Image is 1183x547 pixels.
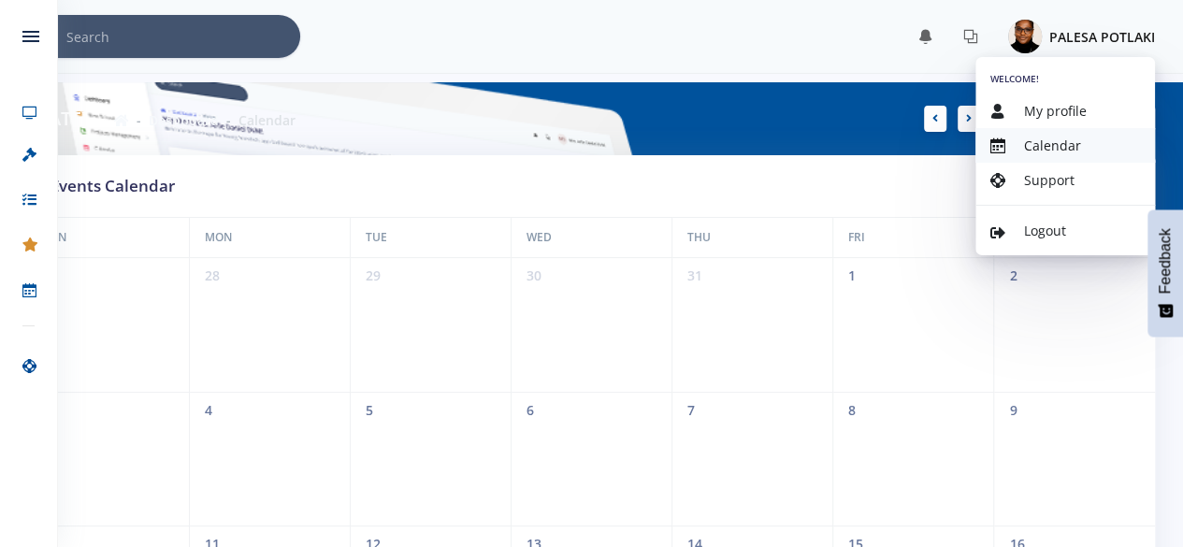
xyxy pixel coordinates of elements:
[28,258,189,293] span: 27
[219,110,296,130] li: Calendar
[1024,222,1066,239] span: Logout
[512,393,671,427] span: 6
[1024,171,1075,189] span: Support
[366,229,387,245] span: Tue
[114,110,296,130] nav: breadcrumb
[848,229,865,245] span: Fri
[512,258,671,293] span: 30
[993,16,1155,57] a: Image placeholder PALESA POTLAKI
[1008,20,1042,53] img: Image placeholder
[687,229,711,245] span: Thu
[1147,209,1183,337] button: Feedback - Show survey
[1024,137,1081,154] span: Calendar
[527,229,552,245] span: Wed
[975,128,1155,163] a: Calendar
[990,72,1140,86] h6: Welcome!
[190,393,350,427] span: 4
[28,393,189,427] span: 3
[190,258,350,293] span: 28
[205,229,232,245] span: Mon
[833,258,993,293] span: 1
[66,15,300,58] input: Search
[351,393,511,427] span: 5
[1024,102,1087,120] span: My profile
[149,111,219,129] a: Dashboard
[994,258,1155,293] span: 2
[1157,228,1174,294] span: Feedback
[50,174,1133,198] h5: Events Calendar
[351,258,511,293] span: 29
[672,258,832,293] span: 31
[1049,28,1155,46] span: PALESA POTLAKI
[672,393,832,427] span: 7
[994,393,1155,427] span: 9
[975,94,1155,128] a: My profile
[28,105,88,133] h6: [DATE]
[975,163,1155,197] a: Support
[833,393,993,427] span: 8
[975,213,1155,248] a: Logout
